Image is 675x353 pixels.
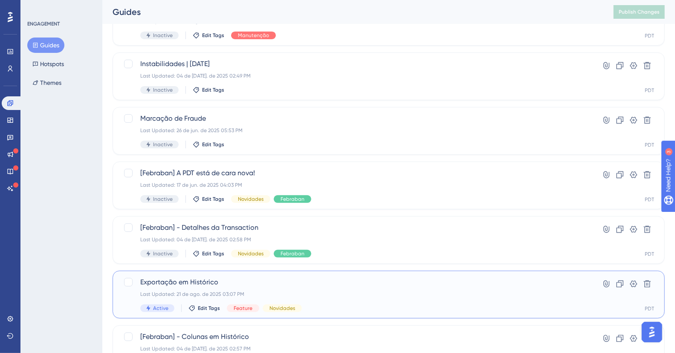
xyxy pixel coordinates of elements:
span: Instabilidades | [DATE] [140,59,569,69]
span: Edit Tags [202,32,224,39]
span: Edit Tags [202,141,224,148]
span: Manutenção [238,32,269,39]
button: Edit Tags [193,250,224,257]
span: Febraban [281,196,304,203]
div: PDT [645,251,654,258]
span: Marcação de Fraude [140,113,569,124]
span: Inactive [153,250,173,257]
button: Themes [27,75,67,90]
span: Need Help? [20,2,53,12]
div: 3 [59,4,62,11]
div: Last Updated: 17 de jun. de 2025 04:03 PM [140,182,569,188]
span: Novidades [269,305,295,312]
span: [Febraban] A PDT está de cara nova! [140,168,569,178]
button: Hotspots [27,56,69,72]
span: [Febraban] - Detalhes da Transaction [140,223,569,233]
span: Novidades [238,196,264,203]
div: Last Updated: 04 de [DATE]. de 2025 02:49 PM [140,72,569,79]
button: Edit Tags [193,141,224,148]
button: Publish Changes [614,5,665,19]
span: Inactive [153,32,173,39]
span: Publish Changes [619,9,660,15]
span: Novidades [238,250,264,257]
span: [Febraban] - Colunas em Histórico [140,332,569,342]
span: Feature [234,305,252,312]
div: PDT [645,305,654,312]
span: Edit Tags [202,250,224,257]
span: Inactive [153,141,173,148]
button: Edit Tags [193,32,224,39]
div: PDT [645,87,654,94]
div: PDT [645,196,654,203]
button: Edit Tags [188,305,220,312]
div: Last Updated: 04 de [DATE]. de 2025 02:57 PM [140,345,569,352]
span: Febraban [281,250,304,257]
span: Active [153,305,168,312]
span: Inactive [153,196,173,203]
span: Edit Tags [202,87,224,93]
div: Last Updated: 21 de ago. de 2025 03:07 PM [140,291,569,298]
span: Inactive [153,87,173,93]
div: Guides [113,6,592,18]
div: Last Updated: 26 de jun. de 2025 05:53 PM [140,127,569,134]
div: PDT [645,32,654,39]
iframe: UserGuiding AI Assistant Launcher [639,319,665,345]
div: Last Updated: 04 de [DATE]. de 2025 02:58 PM [140,236,569,243]
span: Exportação em Histórico [140,277,569,287]
span: Edit Tags [198,305,220,312]
div: PDT [645,142,654,148]
button: Guides [27,38,64,53]
span: Edit Tags [202,196,224,203]
button: Edit Tags [193,196,224,203]
div: ENGAGEMENT [27,20,60,27]
button: Edit Tags [193,87,224,93]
